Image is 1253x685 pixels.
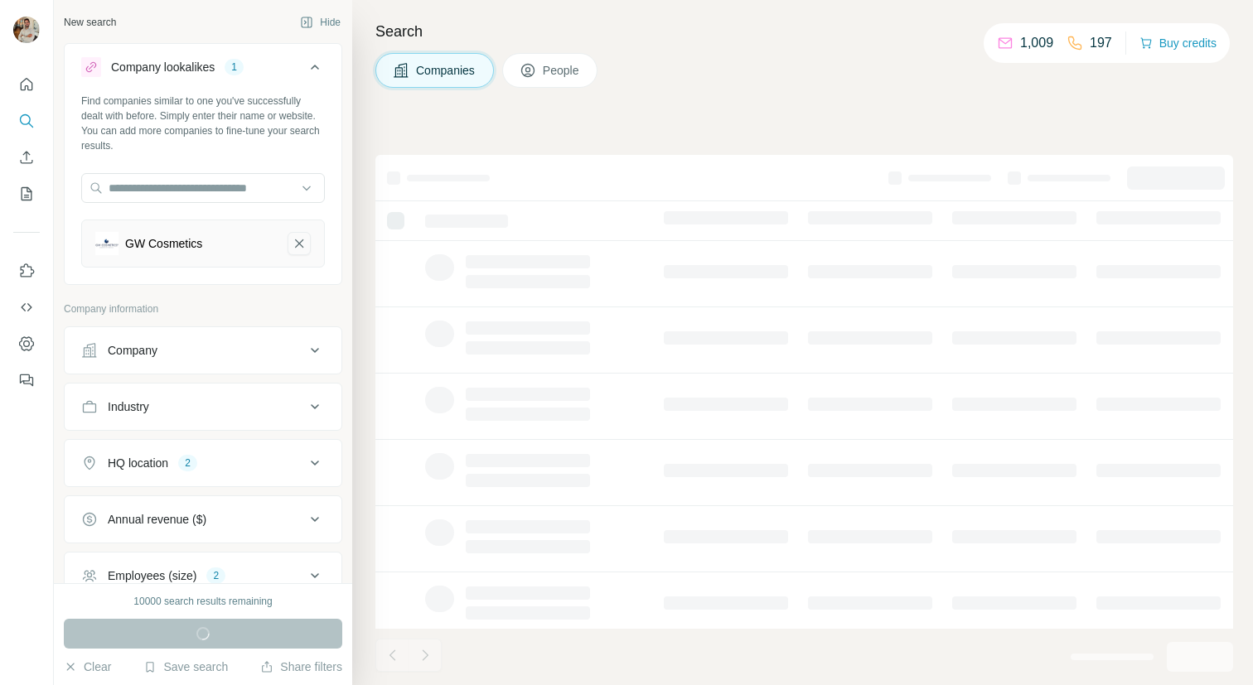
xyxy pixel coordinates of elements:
button: Share filters [260,658,342,675]
div: Company [108,342,157,359]
button: Industry [65,387,341,427]
button: GW Cosmetics-remove-button [288,232,311,255]
button: Company lookalikes1 [65,47,341,94]
button: My lists [13,179,40,209]
div: 1 [225,60,244,75]
div: Annual revenue ($) [108,511,206,528]
div: HQ location [108,455,168,471]
h4: Search [375,20,1233,43]
span: People [543,62,581,79]
button: Save search [143,658,228,675]
button: Enrich CSV [13,142,40,172]
p: 1,009 [1020,33,1053,53]
p: Company information [64,301,342,316]
button: Buy credits [1139,31,1217,55]
div: Close Step [834,7,850,23]
button: Employees (size)2 [65,556,341,596]
button: Search [13,106,40,136]
div: Industry [108,398,149,415]
button: Use Surfe API [13,292,40,322]
p: 197 [1090,33,1112,53]
div: Employees (size) [108,567,196,584]
div: Company lookalikes [111,59,215,75]
button: Clear [64,658,111,675]
button: Use Surfe on LinkedIn [13,256,40,286]
div: 2 [206,568,225,583]
button: HQ location2 [65,443,341,483]
div: New search [64,15,116,30]
img: Avatar [13,17,40,43]
div: Watch our October Product update [315,3,543,40]
div: Find companies similar to one you've successfully dealt with before. Simply enter their name or w... [81,94,325,153]
div: 10000 search results remaining [133,594,272,609]
button: Quick start [13,70,40,99]
img: GW Cosmetics-logo [95,232,119,255]
span: Companies [416,62,477,79]
button: Feedback [13,365,40,395]
button: Annual revenue ($) [65,499,341,539]
button: Company [65,330,341,370]
button: Hide [288,10,352,35]
div: GW Cosmetics [125,235,202,252]
div: 2 [178,456,197,470]
button: Dashboard [13,329,40,359]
